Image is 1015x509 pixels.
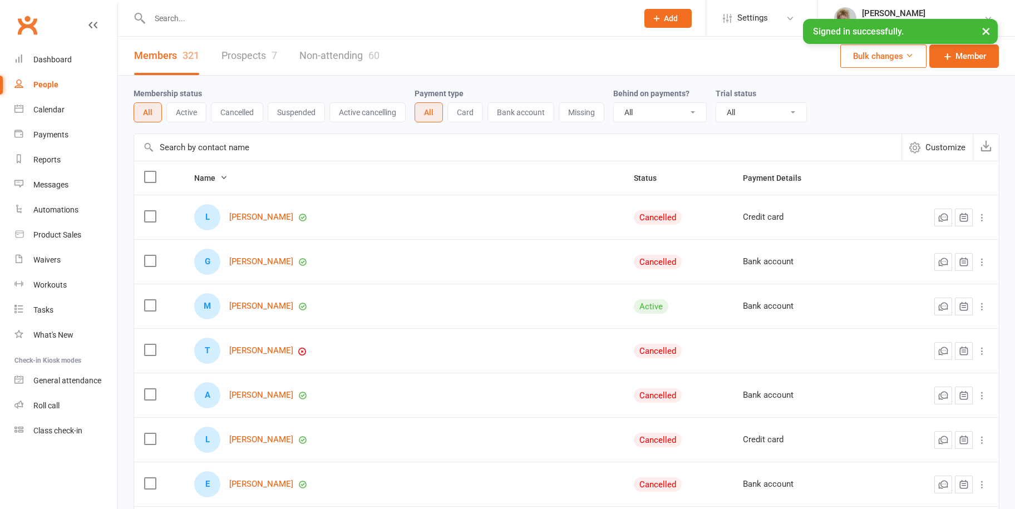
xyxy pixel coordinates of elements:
a: Class kiosk mode [14,418,117,443]
div: Cancelled [634,477,682,492]
label: Behind on payments? [613,89,689,98]
a: Prospects7 [221,37,277,75]
span: Customize [925,141,965,154]
div: Calendar [33,105,65,114]
div: Roll call [33,401,60,410]
a: Waivers [14,248,117,273]
span: Add [664,14,678,23]
button: Active [166,102,206,122]
a: People [14,72,117,97]
div: Giulia [194,249,220,275]
div: Class check-in [33,426,82,435]
div: Bank account [743,391,869,400]
iframe: Intercom live chat [11,471,38,498]
button: Missing [559,102,604,122]
button: Cancelled [211,102,263,122]
a: [PERSON_NAME] [229,346,293,355]
div: Automations [33,205,78,214]
button: Add [644,9,692,28]
a: What's New [14,323,117,348]
div: Cancelled [634,210,682,225]
input: Search... [146,11,630,26]
div: Ethan [194,471,220,497]
input: Search by contact name [134,134,901,161]
button: Bank account [487,102,554,122]
div: Tony [194,338,220,364]
button: × [976,19,996,43]
button: Customize [901,134,973,161]
span: Signed in successfully. [813,26,904,37]
a: Members321 [134,37,199,75]
button: Bulk changes [840,45,927,68]
div: Messages [33,180,68,189]
a: Product Sales [14,223,117,248]
button: All [134,102,162,122]
div: Powerhouse Physiotherapy Pty Ltd [862,18,984,28]
button: Payment Details [743,171,814,185]
a: General attendance kiosk mode [14,368,117,393]
label: Payment type [415,89,464,98]
div: Cancelled [634,388,682,403]
a: [PERSON_NAME] [229,435,293,444]
button: Card [447,102,483,122]
div: General attendance [33,376,101,385]
a: Non-attending60 [299,37,380,75]
div: 321 [183,50,199,61]
a: [PERSON_NAME] [229,213,293,222]
a: Dashboard [14,47,117,72]
a: [PERSON_NAME] [229,302,293,311]
span: Settings [737,6,768,31]
a: Clubworx [13,11,41,39]
div: 60 [368,50,380,61]
button: Active cancelling [329,102,406,122]
a: [PERSON_NAME] [229,257,293,266]
div: Mathew [194,293,220,319]
a: Member [929,45,999,68]
a: Messages [14,172,117,197]
a: Reports [14,147,117,172]
button: Name [194,171,228,185]
button: Suspended [268,102,325,122]
span: Member [955,50,986,63]
span: Status [634,174,669,182]
button: Status [634,171,669,185]
div: Credit card [743,213,869,222]
div: [PERSON_NAME] [862,8,984,18]
div: Cancelled [634,433,682,447]
label: Membership status [134,89,202,98]
div: 7 [272,50,277,61]
div: Payments [33,130,68,139]
div: Reports [33,155,61,164]
a: [PERSON_NAME] [229,480,293,489]
div: Bank account [743,257,869,266]
img: thumb_image1590539733.png [834,7,856,29]
div: Lisa [194,427,220,453]
div: Bank account [743,480,869,489]
a: Payments [14,122,117,147]
label: Trial status [716,89,756,98]
a: Roll call [14,393,117,418]
div: Tasks [33,305,53,314]
div: Credit card [743,435,869,444]
div: Waivers [33,255,61,264]
div: Bank account [743,302,869,311]
div: Cancelled [634,344,682,358]
div: Active [634,299,668,314]
a: [PERSON_NAME] [229,391,293,400]
div: Workouts [33,280,67,289]
a: Calendar [14,97,117,122]
span: Payment Details [743,174,814,182]
a: Tasks [14,298,117,323]
div: Cancelled [634,255,682,269]
button: All [415,102,443,122]
div: Lidia [194,204,220,230]
a: Automations [14,197,117,223]
div: What's New [33,330,73,339]
div: Dashboard [33,55,72,64]
span: Name [194,174,228,182]
div: Product Sales [33,230,81,239]
div: People [33,80,58,89]
a: Workouts [14,273,117,298]
div: Amy [194,382,220,408]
